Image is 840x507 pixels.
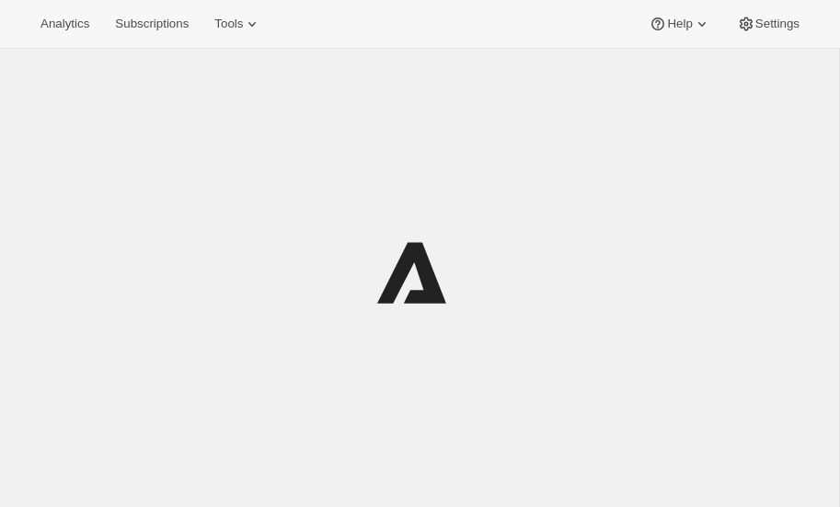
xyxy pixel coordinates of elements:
span: Tools [214,17,243,31]
span: Help [667,17,692,31]
button: Subscriptions [104,11,200,37]
span: Analytics [40,17,89,31]
button: Tools [203,11,272,37]
button: Analytics [29,11,100,37]
span: Subscriptions [115,17,189,31]
button: Help [638,11,721,37]
span: Settings [755,17,800,31]
button: Settings [726,11,811,37]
